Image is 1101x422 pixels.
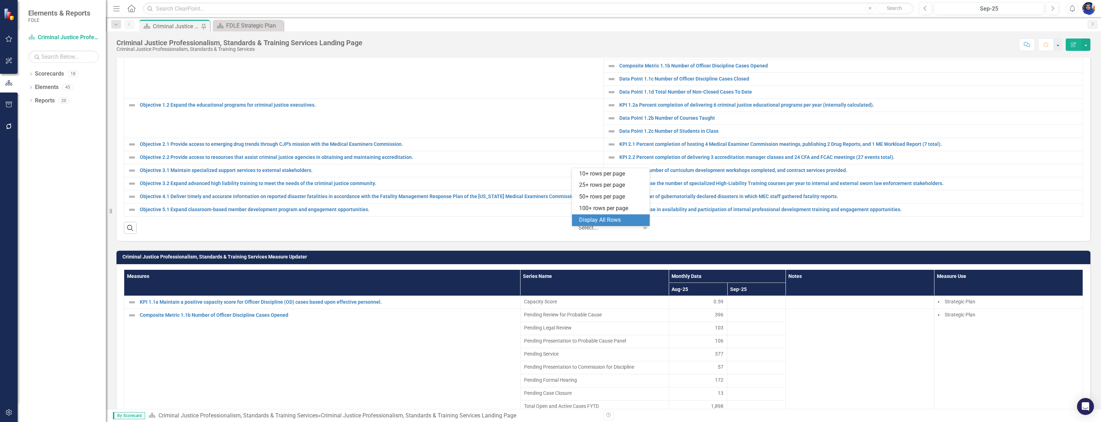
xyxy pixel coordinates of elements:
span: 377 [715,350,723,357]
span: Pending Review for Probable Cause [524,311,665,318]
td: Double-Click to Edit Right Click for Context Menu [603,151,1083,164]
td: Double-Click to Edit Right Click for Context Menu [124,164,604,177]
a: Objective 2.2 Provide access to resources that assist criminal justice agencies in obtaining and ... [140,155,600,160]
span: 57 [718,363,723,370]
span: 1,898 [711,403,723,410]
span: Strategic Plan [945,299,975,304]
img: Not Defined [128,206,136,214]
a: Scorecards [35,70,64,78]
a: Objective 2.1 Provide access to emerging drug trends through CJP's mission with the Medical Exami... [140,142,600,147]
td: Double-Click to Edit [669,374,727,387]
td: Double-Click to Edit [520,335,669,348]
img: Not Defined [128,298,136,307]
a: Data Point 1.1d Total Number of Non-Closed Cases To Date [619,89,1079,95]
a: Elements [35,83,59,91]
a: KPI 2.1 Percent completion of hosting 4 Medical Examiner Commission meetings, publishing 2 Drug R... [619,142,1079,147]
span: Pending Presentation to Probable Cause Panel [524,337,665,344]
td: Double-Click to Edit Right Click for Context Menu [124,309,521,413]
td: Double-Click to Edit Right Click for Context Menu [124,138,604,151]
div: 45 [62,84,73,90]
td: Double-Click to Edit [786,309,934,413]
img: Not Defined [607,101,616,109]
td: Double-Click to Edit [669,296,727,309]
a: Data Point 1.2c Number of Students in Class [619,129,1079,134]
td: Double-Click to Edit [786,296,934,309]
a: KPI 4.1 Number of gubernatorially declared disasters in which MEC staff gathered fatality reports. [619,194,1079,199]
span: Pending Formal Hearing [524,376,665,384]
img: Not Defined [607,140,616,149]
div: Criminal Justice Professionalism, Standards & Training Services [116,47,362,52]
img: Not Defined [607,166,616,175]
td: Double-Click to Edit [520,296,669,309]
td: Double-Click to Edit [727,335,786,348]
td: Double-Click to Edit Right Click for Context Menu [603,177,1083,190]
button: Somi Akter [1082,2,1095,15]
td: Double-Click to Edit [727,387,786,400]
td: Double-Click to Edit [934,309,1083,413]
div: Open Intercom Messenger [1077,398,1094,415]
a: Composite Metric 1.1b Number of Officer Discipline Cases Opened [619,63,1079,69]
img: ClearPoint Strategy [4,8,16,20]
small: FDLE [28,17,90,23]
span: 172 [715,376,723,384]
td: Double-Click to Edit Right Click for Context Menu [603,190,1083,203]
td: Double-Click to Edit Right Click for Context Menu [603,203,1083,216]
input: Search Below... [28,50,99,63]
td: Double-Click to Edit Right Click for Context Menu [124,177,604,190]
img: Not Defined [607,153,616,162]
div: Criminal Justice Professionalism, Standards & Training Services Landing Page [116,39,362,47]
td: Double-Click to Edit Right Click for Context Menu [603,60,1083,73]
td: Double-Click to Edit [727,309,786,322]
a: Objective 5.1 Expand classroom-based member development program and engagement opportunities. [140,207,600,212]
td: Double-Click to Edit Right Click for Context Menu [124,296,521,309]
div: 100+ rows per page [579,204,645,213]
img: Not Defined [607,75,616,83]
a: Objective 4.1 Deliver timely and accurate information on reported disaster fatalities in accordan... [140,194,600,199]
button: Sep-25 [934,2,1044,15]
td: Double-Click to Edit Right Click for Context Menu [603,86,1083,99]
td: Double-Click to Edit Right Click for Context Menu [124,203,604,216]
img: Not Defined [128,140,136,149]
a: Objective 1.2 Expand the educational programs for criminal justice executives. [140,102,600,108]
td: Double-Click to Edit Right Click for Context Menu [124,47,604,99]
a: Composite Metric 1.1b Number of Officer Discipline Cases Opened [140,313,517,318]
div: 10+ rows per page [579,170,645,178]
img: Not Defined [128,101,136,109]
td: Double-Click to Edit [669,309,727,322]
img: Not Defined [607,127,616,136]
input: Search ClearPoint... [143,2,914,15]
span: 103 [715,324,723,331]
span: 106 [715,337,723,344]
td: Double-Click to Edit [727,296,786,309]
a: Criminal Justice Professionalism, Standards & Training Services [158,412,318,419]
span: 396 [715,311,723,318]
td: Double-Click to Edit [934,296,1083,309]
td: Double-Click to Edit Right Click for Context Menu [124,190,604,203]
span: Pending Case Closure [524,390,665,397]
span: Strategic Plan [945,312,975,317]
td: Double-Click to Edit Right Click for Context Menu [603,164,1083,177]
img: Not Defined [607,114,616,123]
td: Double-Click to Edit [727,348,786,361]
td: Double-Click to Edit [727,361,786,374]
a: KPI 3.1 The number of curriculum development workshops completed, and contract services provided. [619,168,1079,173]
a: KPI 5.1 Increase in availability and participation of internal professional development training ... [619,207,1079,212]
span: Elements & Reports [28,9,90,17]
a: KPI 1.2a Percent completion of delivering 6 criminal justice educational programs per year (inter... [619,102,1079,108]
h3: Criminal Justice Professionalism, Standards & Training Services Measure Updater [122,254,1087,260]
td: Double-Click to Edit Right Click for Context Menu [603,99,1083,112]
td: Double-Click to Edit Right Click for Context Menu [603,125,1083,138]
span: By Scorecard [113,412,145,419]
img: Not Defined [128,166,136,175]
div: FDLE Strategic Plan [226,21,282,30]
span: Pending Legal Review [524,324,665,331]
div: 18 [67,71,79,77]
div: 25+ rows per page [579,181,645,189]
button: Search [877,4,912,13]
span: 0.59 [714,298,723,305]
div: » [149,412,598,420]
td: Double-Click to Edit [727,374,786,387]
td: Double-Click to Edit [520,374,669,387]
span: Search [887,5,902,11]
td: Double-Click to Edit [669,361,727,374]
